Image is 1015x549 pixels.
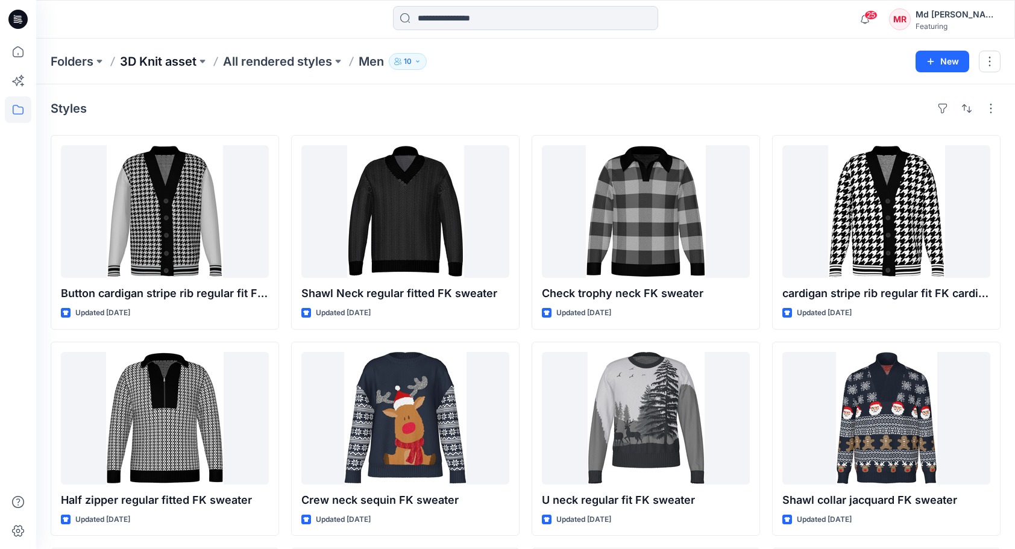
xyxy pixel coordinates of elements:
a: 3D Knit asset [120,53,196,70]
p: cardigan stripe rib regular fit FK cardigan [782,285,990,302]
p: Updated [DATE] [556,513,611,526]
div: MR [889,8,911,30]
p: Crew neck sequin FK sweater [301,492,509,509]
button: New [916,51,969,72]
p: Men [359,53,384,70]
p: Updated [DATE] [316,307,371,319]
a: Check trophy neck FK sweater [542,145,750,278]
a: Shawl Neck regular fitted FK sweater [301,145,509,278]
h4: Styles [51,101,87,116]
p: Updated [DATE] [75,307,130,319]
p: Shawl Neck regular fitted FK sweater [301,285,509,302]
p: 10 [404,55,412,68]
a: Button cardigan stripe rib regular fit FK cardigan [61,145,269,278]
a: cardigan stripe rib regular fit FK cardigan [782,145,990,278]
a: Folders [51,53,93,70]
p: Shawl collar jacquard FK sweater [782,492,990,509]
p: Updated [DATE] [556,307,611,319]
p: Half zipper regular fitted FK sweater [61,492,269,509]
a: Shawl collar jacquard FK sweater [782,352,990,485]
p: Updated [DATE] [797,513,852,526]
a: Crew neck sequin FK sweater [301,352,509,485]
span: 25 [864,10,878,20]
a: Half zipper regular fitted FK sweater [61,352,269,485]
p: Updated [DATE] [75,513,130,526]
p: Updated [DATE] [316,513,371,526]
div: Featuring [916,22,1000,31]
p: Updated [DATE] [797,307,852,319]
a: U neck regular fit FK sweater [542,352,750,485]
p: Check trophy neck FK sweater [542,285,750,302]
div: Md [PERSON_NAME][DEMOGRAPHIC_DATA] [916,7,1000,22]
p: Button cardigan stripe rib regular fit FK cardigan [61,285,269,302]
button: 10 [389,53,427,70]
p: U neck regular fit FK sweater [542,492,750,509]
a: All rendered styles [223,53,332,70]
